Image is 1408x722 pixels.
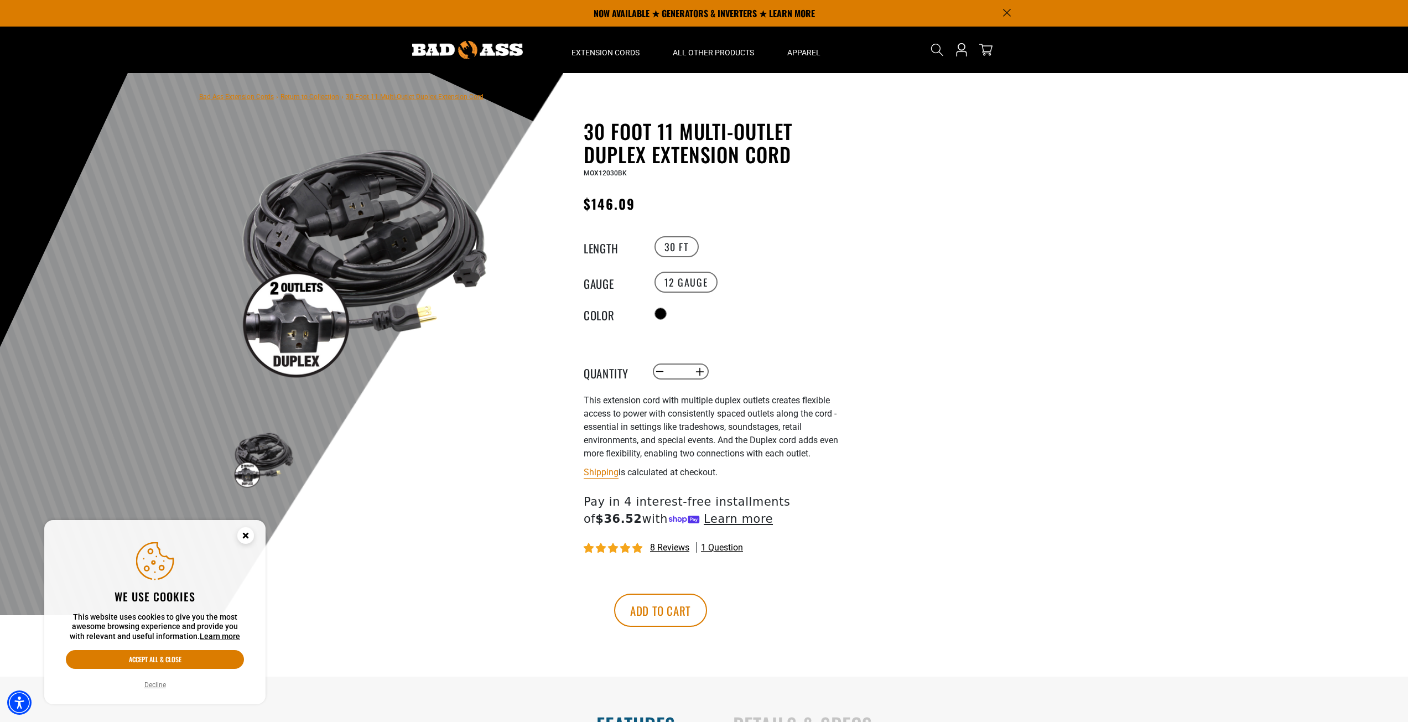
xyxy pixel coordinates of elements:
[66,650,244,669] button: Accept all & close
[412,41,523,59] img: Bad Ass Extension Cords
[771,27,837,73] summary: Apparel
[555,27,656,73] summary: Extension Cords
[199,93,274,101] a: Bad Ass Extension Cords
[701,542,743,554] span: 1 question
[584,365,639,379] label: Quantity
[584,543,645,554] span: 5.00 stars
[787,48,820,58] span: Apparel
[584,120,855,166] h1: 30 Foot 11 Multi-Outlet Duplex Extension Cord
[584,169,627,177] span: MOX12030BK
[654,272,718,293] label: 12 Gauge
[584,465,855,480] div: is calculated at checkout.
[44,520,266,705] aside: Cookie Consent
[280,93,339,101] a: Return to Collection
[276,93,278,101] span: ›
[141,679,169,690] button: Decline
[66,612,244,642] p: This website uses cookies to give you the most awesome browsing experience and provide you with r...
[928,41,946,59] summary: Search
[584,240,639,254] legend: Length
[200,632,240,641] a: Learn more
[199,90,484,103] nav: breadcrumbs
[232,426,296,490] img: black
[584,467,619,477] a: Shipping
[584,307,639,321] legend: Color
[584,194,636,214] span: $146.09
[673,48,754,58] span: All Other Products
[66,589,244,604] h2: We use cookies
[346,93,484,101] span: 30 Foot 11 Multi-Outlet Duplex Extension Cord
[571,48,640,58] span: Extension Cords
[7,690,32,715] div: Accessibility Menu
[584,395,838,459] span: This extension cord with multiple duplex outlets creates flexible access to power with consistent...
[614,594,707,627] button: Add to cart
[584,275,639,289] legend: Gauge
[654,236,699,257] label: 30 FT
[650,542,689,553] span: 8 reviews
[341,93,344,101] span: ›
[656,27,771,73] summary: All Other Products
[232,122,498,388] img: black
